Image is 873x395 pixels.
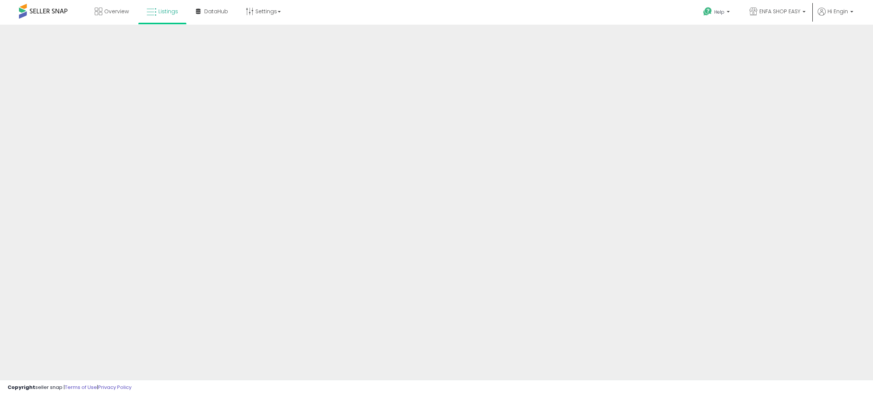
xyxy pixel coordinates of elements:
[697,1,737,25] a: Help
[714,9,724,15] span: Help
[703,7,712,16] i: Get Help
[104,8,129,15] span: Overview
[818,8,853,25] a: Hi Engin
[204,8,228,15] span: DataHub
[759,8,800,15] span: ENFA SHOP EASY
[828,8,848,15] span: Hi Engin
[158,8,178,15] span: Listings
